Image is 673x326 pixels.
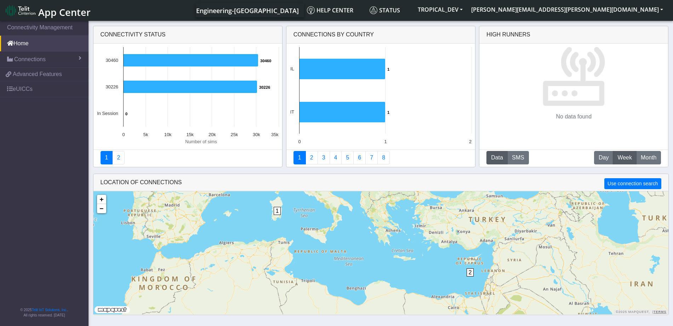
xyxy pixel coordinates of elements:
p: No data found [556,112,592,121]
span: 1 [274,207,281,215]
div: ©2025 MapQuest, | [614,310,668,314]
span: 2 [467,268,474,276]
text: 0 [298,139,301,144]
a: Zoom in [97,195,106,204]
span: Help center [307,6,353,14]
text: 0 [125,112,127,116]
a: Status [367,3,414,17]
a: Usage per Country [318,151,330,164]
img: No data found [542,43,605,107]
text: 30460 [105,58,118,63]
nav: Summary paging [101,151,275,164]
span: Month [641,153,656,162]
div: Connections By Country [286,26,475,43]
text: 20k [208,132,216,137]
text: Number of sims [185,139,217,144]
text: 1 [387,67,389,71]
span: App Center [38,6,91,19]
text: In Session [97,111,118,116]
text: 30226 [259,85,270,89]
text: 1 [387,110,389,115]
text: 30460 [260,59,271,63]
text: 25k [230,132,238,137]
a: Zero Session [365,151,378,164]
button: Use connection search [604,178,661,189]
button: [PERSON_NAME][EMAIL_ADDRESS][PERSON_NAME][DOMAIN_NAME] [467,3,667,16]
span: Advanced Features [13,70,62,78]
div: 1 [274,207,281,228]
img: logo-telit-cinterion-gw-new.png [6,5,35,16]
text: 35k [271,132,279,137]
text: 30226 [105,84,118,89]
text: 0 [122,132,125,137]
a: 14 Days Trend [353,151,366,164]
a: Zoom out [97,204,106,213]
a: Terms [654,310,667,314]
a: Not Connected for 30 days [377,151,390,164]
a: Help center [304,3,367,17]
a: App Center [6,3,90,18]
a: Your current platform instance [196,3,298,17]
text: 15k [186,132,194,137]
text: 5k [143,132,148,137]
span: Engineering-[GEOGRAPHIC_DATA] [196,6,299,15]
text: 10k [164,132,171,137]
button: Month [636,151,661,164]
span: Week [617,153,632,162]
a: Deployment status [112,151,125,164]
img: knowledge.svg [307,6,315,14]
text: 2 [469,139,472,144]
button: SMS [507,151,529,164]
span: Day [599,153,609,162]
a: Carrier [306,151,318,164]
a: Connections By Carrier [330,151,342,164]
span: Connections [14,55,46,64]
nav: Summary paging [293,151,468,164]
a: Telit IoT Solutions, Inc. [32,308,67,312]
button: Day [594,151,613,164]
div: LOCATION OF CONNECTIONS [93,174,668,191]
button: TROPICAL_DEV [414,3,467,16]
img: status.svg [370,6,377,14]
div: High Runners [486,30,530,39]
span: Status [370,6,400,14]
a: Connectivity status [101,151,113,164]
text: IT [290,109,294,115]
text: IL [290,66,294,71]
div: Connectivity status [93,26,282,43]
text: 30k [253,132,260,137]
button: Week [613,151,637,164]
a: Connections By Country [293,151,306,164]
button: Data [486,151,508,164]
text: 1 [384,139,387,144]
a: Usage by Carrier [341,151,354,164]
